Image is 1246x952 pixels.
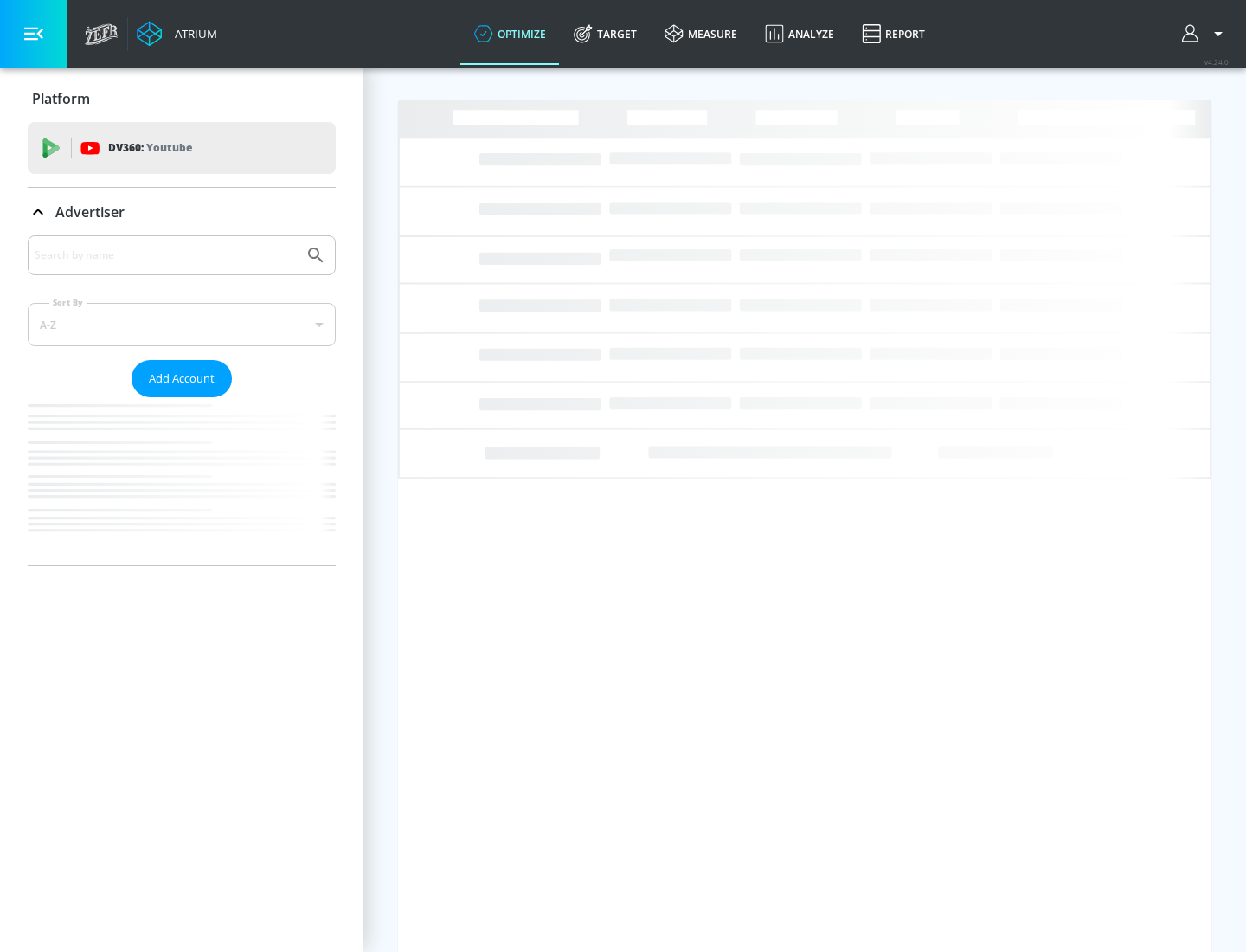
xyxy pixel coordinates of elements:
div: Advertiser [28,235,336,565]
span: Add Account [149,369,215,389]
p: Youtube [146,138,192,157]
a: optimize [460,3,560,65]
a: Target [560,3,651,65]
div: Platform [28,74,336,123]
button: Add Account [132,360,232,397]
span: v 4.24.0 [1204,57,1229,67]
label: Sort By [49,297,87,308]
input: Search by name [35,244,297,267]
p: DV360: [108,138,192,158]
a: Analyze [751,3,848,65]
div: Advertiser [28,188,336,236]
p: Platform [32,89,90,108]
div: A-Z [28,303,336,346]
p: Advertiser [55,203,125,222]
a: measure [651,3,751,65]
a: Report [848,3,939,65]
nav: list of Advertiser [28,397,336,565]
a: Atrium [137,21,217,47]
div: Atrium [168,26,217,42]
div: DV360: Youtube [28,122,336,174]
